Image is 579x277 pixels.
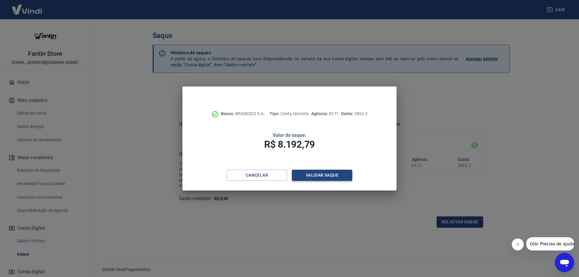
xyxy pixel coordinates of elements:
[292,170,352,181] button: Validar saque
[311,111,329,116] span: Agência:
[512,238,524,250] iframe: Fechar mensagem
[341,111,368,117] p: 2862-2
[264,139,315,150] span: R$ 8.192,79
[221,111,265,117] p: BRADESCO S.A.
[526,237,574,250] iframe: Mensagem da empresa
[341,111,355,116] span: Conta:
[270,111,280,116] span: Tipo:
[4,4,51,9] span: Olá! Precisa de ajuda?
[221,111,235,116] span: Banco:
[555,253,574,272] iframe: Botão para abrir a janela de mensagens
[311,111,338,117] p: 0171
[270,111,309,117] p: Conta Corrente
[227,170,287,181] button: Cancelar
[273,132,306,138] span: Valor do saque:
